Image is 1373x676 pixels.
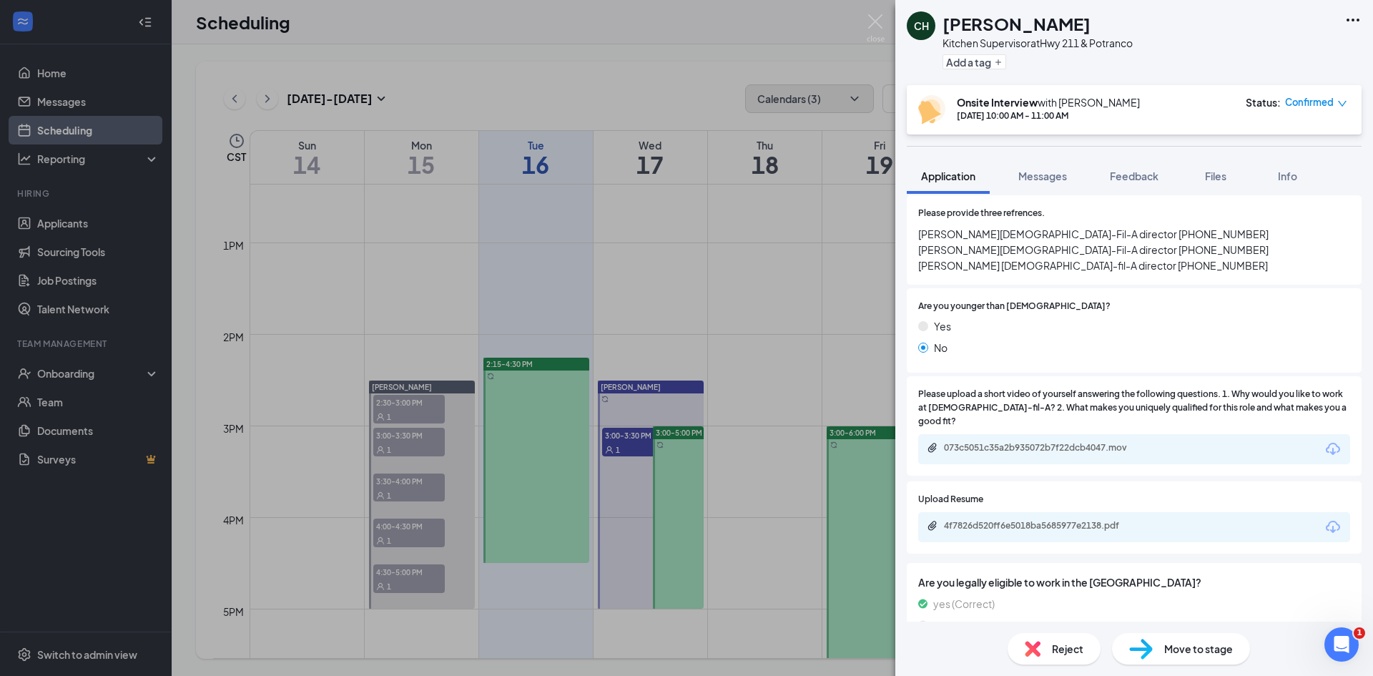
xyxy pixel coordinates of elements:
span: Yes [934,318,951,334]
span: [PERSON_NAME][DEMOGRAPHIC_DATA]-Fil-A director [PHONE_NUMBER] [PERSON_NAME][DEMOGRAPHIC_DATA]-Fil... [918,226,1350,273]
span: Upload Resume [918,493,983,506]
span: Reject [1052,641,1083,657]
span: Are you legally eligible to work in the [GEOGRAPHIC_DATA]? [918,574,1350,590]
span: 1 [1354,627,1365,639]
span: No [934,340,948,356]
svg: Paperclip [927,442,938,454]
span: Move to stage [1164,641,1233,657]
iframe: Intercom live chat [1324,627,1359,662]
div: Status : [1246,95,1281,109]
a: Paperclip073c5051c35a2b935072b7f22dcb4047.mov [927,442,1158,456]
div: Kitchen Supervisor at Hwy 211 & Potranco [943,36,1133,50]
b: Onsite Interview [957,96,1038,109]
span: down [1337,99,1347,109]
a: Paperclip4f7826d520ff6e5018ba5685977e2138.pdf [927,520,1158,534]
span: Confirmed [1285,95,1334,109]
div: CH [914,19,929,33]
span: Are you younger than [DEMOGRAPHIC_DATA]? [918,300,1111,313]
span: Feedback [1110,170,1158,182]
svg: Download [1324,519,1342,536]
button: PlusAdd a tag [943,54,1006,69]
span: no [933,617,945,633]
h1: [PERSON_NAME] [943,11,1091,36]
svg: Plus [994,58,1003,67]
span: Please upload a short video of yourself answering the following questions. 1. Why would you like ... [918,388,1350,428]
div: [DATE] 10:00 AM - 11:00 AM [957,109,1140,122]
span: yes (Correct) [933,596,995,612]
div: with [PERSON_NAME] [957,95,1140,109]
span: Messages [1018,170,1067,182]
span: Files [1205,170,1226,182]
svg: Paperclip [927,520,938,532]
svg: Download [1324,441,1342,458]
span: Please provide three refrences. [918,207,1045,220]
span: Info [1278,170,1297,182]
svg: Ellipses [1344,11,1362,29]
span: Application [921,170,975,182]
div: 4f7826d520ff6e5018ba5685977e2138.pdf [944,520,1144,532]
div: 073c5051c35a2b935072b7f22dcb4047.mov [944,442,1144,454]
